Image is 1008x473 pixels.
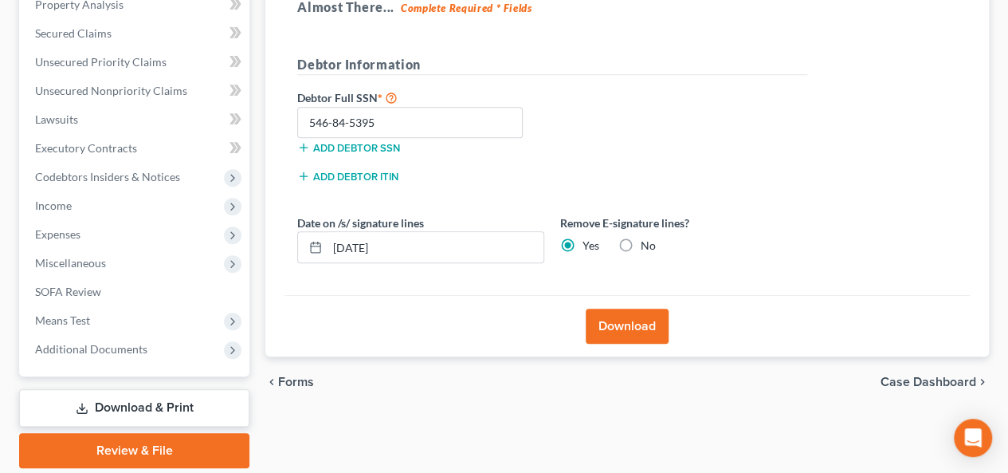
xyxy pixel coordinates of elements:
[22,19,249,48] a: Secured Claims
[297,107,523,139] input: XXX-XX-XXXX
[641,238,656,254] label: No
[881,376,989,388] a: Case Dashboard chevron_right
[289,88,552,107] label: Debtor Full SSN
[265,376,278,388] i: chevron_left
[35,256,106,270] span: Miscellaneous
[35,199,72,212] span: Income
[35,26,112,40] span: Secured Claims
[35,342,147,356] span: Additional Documents
[297,170,398,183] button: Add debtor ITIN
[22,105,249,134] a: Lawsuits
[297,215,424,231] label: Date on /s/ signature lines
[35,55,167,69] span: Unsecured Priority Claims
[19,389,249,427] a: Download & Print
[22,278,249,306] a: SOFA Review
[586,309,669,344] button: Download
[560,215,807,231] label: Remove E-signature lines?
[35,112,78,126] span: Lawsuits
[35,227,80,241] span: Expenses
[401,2,532,14] strong: Complete Required * Fields
[582,238,599,254] label: Yes
[881,376,976,388] span: Case Dashboard
[297,55,807,75] h5: Debtor Information
[22,134,249,163] a: Executory Contracts
[35,141,137,155] span: Executory Contracts
[22,48,249,77] a: Unsecured Priority Claims
[954,419,992,457] div: Open Intercom Messenger
[265,376,335,388] button: chevron_left Forms
[22,77,249,105] a: Unsecured Nonpriority Claims
[35,313,90,327] span: Means Test
[35,84,187,97] span: Unsecured Nonpriority Claims
[35,285,101,298] span: SOFA Review
[328,232,543,262] input: MM/DD/YYYY
[297,141,400,154] button: Add debtor SSN
[976,376,989,388] i: chevron_right
[278,376,314,388] span: Forms
[19,433,249,468] a: Review & File
[35,170,180,183] span: Codebtors Insiders & Notices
